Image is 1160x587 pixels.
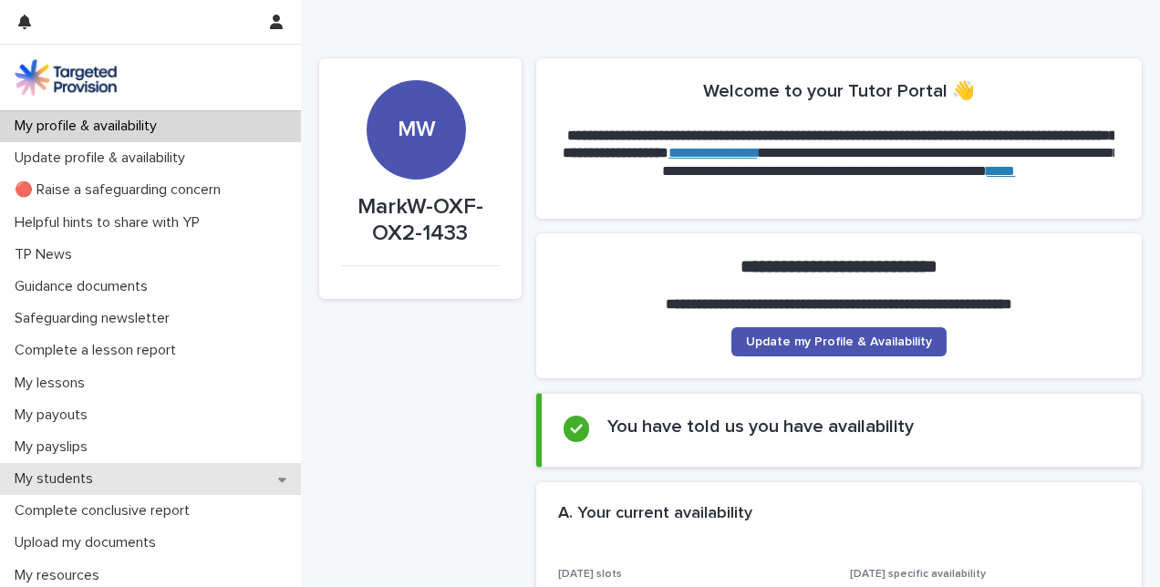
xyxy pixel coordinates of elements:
span: [DATE] slots [558,569,622,580]
p: My profile & availability [7,118,171,135]
a: Update my Profile & Availability [731,327,947,356]
span: Update my Profile & Availability [746,335,932,348]
p: Complete a lesson report [7,342,191,359]
p: Helpful hints to share with YP [7,214,214,232]
h2: A. Your current availability [558,504,752,524]
p: My payslips [7,438,102,456]
p: TP News [7,246,87,263]
h2: You have told us you have availability [607,416,914,438]
p: Complete conclusive report [7,502,204,520]
p: Safeguarding newsletter [7,310,184,327]
p: Guidance documents [7,278,162,295]
p: Upload my documents [7,534,171,551]
p: My payouts [7,407,102,424]
p: MarkW-OXF-OX2-1433 [341,194,500,247]
span: [DATE] specific availability [850,569,986,580]
p: My resources [7,567,114,584]
img: M5nRWzHhSzIhMunXDL62 [15,59,117,96]
h2: Welcome to your Tutor Portal 👋 [703,80,975,102]
p: My students [7,470,108,488]
p: My lessons [7,375,99,392]
div: MW [367,17,466,143]
p: 🔴 Raise a safeguarding concern [7,181,235,199]
p: Update profile & availability [7,149,200,167]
